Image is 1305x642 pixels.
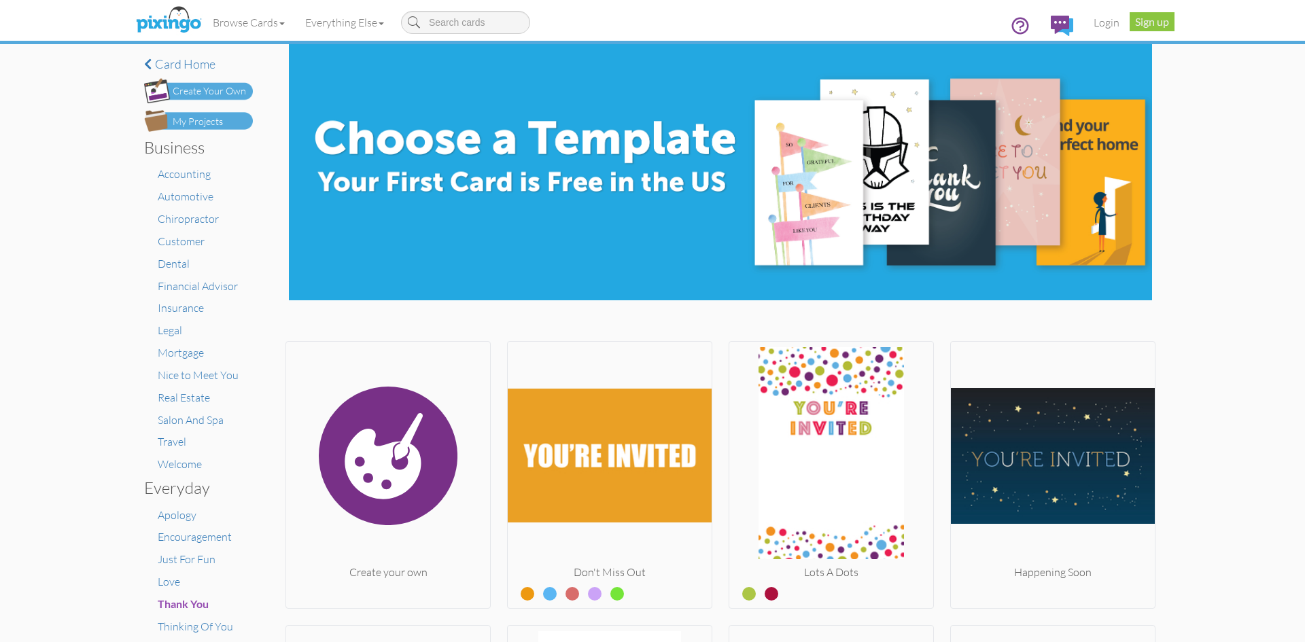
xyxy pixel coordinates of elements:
[158,457,202,471] a: Welcome
[158,597,209,611] a: Thank You
[144,58,253,71] a: Card home
[158,257,190,270] a: Dental
[508,347,712,565] img: 20250506-200620-f20f60a39309-250.jpg
[951,565,1155,580] div: Happening Soon
[508,565,712,580] div: Don't Miss Out
[158,530,232,543] a: Encouragement
[951,347,1155,565] img: 20250506-200345-385cf4fe19c3-250.jpg
[203,5,295,39] a: Browse Cards
[286,565,490,580] div: Create your own
[401,11,530,34] input: Search cards
[158,279,238,293] a: Financial Advisor
[158,368,239,382] a: Nice to Meet You
[173,115,223,129] div: My Projects
[729,565,933,580] div: Lots A Dots
[289,44,1151,300] img: e8896c0d-71ea-4978-9834-e4f545c8bf84.jpg
[1083,5,1130,39] a: Login
[158,508,196,522] a: Apology
[158,413,224,427] a: Salon And Spa
[295,5,394,39] a: Everything Else
[133,3,205,37] img: pixingo logo
[158,597,209,610] span: Thank You
[1051,16,1073,36] img: comments.svg
[144,479,243,497] h3: Everyday
[144,139,243,156] h3: Business
[729,347,933,565] img: 20190912-230728-003dec0570c9-250.jpg
[158,212,219,226] a: Chiropractor
[158,552,215,566] a: Just For Fun
[144,78,253,103] img: create-own-button.png
[158,301,204,315] a: Insurance
[1130,12,1174,31] a: Sign up
[173,84,246,99] div: Create Your Own
[158,435,186,448] a: Travel
[158,190,213,203] a: Automotive
[158,234,205,248] a: Customer
[158,575,180,588] a: Love
[286,347,490,565] img: create.svg
[158,167,211,181] a: Accounting
[144,110,253,132] img: my-projects-button.png
[158,346,204,359] a: Mortgage
[1304,641,1305,642] iframe: Chat
[158,620,233,633] a: Thinking Of You
[158,391,210,404] a: Real Estate
[158,323,182,337] a: Legal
